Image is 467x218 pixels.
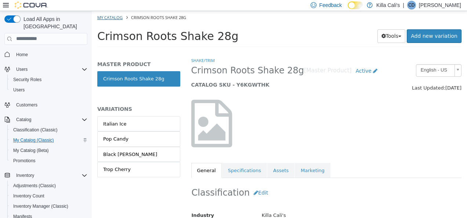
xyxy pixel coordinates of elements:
[1,115,90,125] button: Catalog
[376,1,400,10] p: Killa Cali's
[10,146,52,155] a: My Catalog (Beta)
[13,183,56,189] span: Adjustments (Classic)
[16,172,34,178] span: Inventory
[13,171,37,180] button: Inventory
[130,152,175,167] a: Specifications
[407,1,416,10] div: Callie Dill
[21,15,87,30] span: Load All Apps in [GEOGRAPHIC_DATA]
[286,18,314,32] button: Tools
[7,135,90,145] button: My Catalog (Classic)
[11,109,35,117] div: Italian Ice
[7,156,90,166] button: Promotions
[10,126,61,134] a: Classification (Classic)
[13,127,58,133] span: Classification (Classic)
[7,75,90,85] button: Security Roles
[212,57,260,63] small: [Master Product]
[6,60,88,76] a: Crimson Roots Shake 28g
[7,191,90,201] button: Inventory Count
[319,1,342,9] span: Feedback
[164,198,375,211] div: Killa Cali's
[403,1,404,10] p: |
[10,192,87,200] span: Inventory Count
[13,115,87,124] span: Catalog
[13,148,49,153] span: My Catalog (Beta)
[99,54,213,65] span: Crimson Roots Shake 28g
[13,100,87,109] span: Customers
[13,203,68,209] span: Inventory Manager (Classic)
[13,77,41,83] span: Security Roles
[13,193,44,199] span: Inventory Count
[175,152,203,167] a: Assets
[10,86,28,94] a: Users
[99,152,130,167] a: General
[354,74,370,80] span: [DATE]
[10,126,87,134] span: Classification (Classic)
[6,95,88,101] h5: VARIATIONS
[13,87,25,93] span: Users
[6,4,31,9] a: My Catalog
[13,65,30,74] button: Users
[7,201,90,211] button: Inventory Manager (Classic)
[7,125,90,135] button: Classification (Classic)
[13,101,40,109] a: Customers
[13,65,87,74] span: Users
[16,66,28,72] span: Users
[7,181,90,191] button: Adjustments (Classic)
[15,1,48,9] img: Cova
[11,155,39,162] div: Trop Cherry
[13,171,87,180] span: Inventory
[13,137,54,143] span: My Catalog (Classic)
[10,86,87,94] span: Users
[325,54,360,65] span: English - US
[10,136,87,145] span: My Catalog (Classic)
[1,49,90,60] button: Home
[320,74,354,80] span: Last Updated:
[13,115,34,124] button: Catalog
[324,53,370,66] a: English - US
[6,19,146,32] span: Crimson Roots Shake 28g
[10,156,39,165] a: Promotions
[10,202,71,211] a: Inventory Manager (Classic)
[39,4,94,9] span: Crimson Roots Shake 28g
[100,175,370,189] h2: Classification
[315,18,370,32] a: Add new variation
[7,145,90,156] button: My Catalog (Beta)
[100,201,123,207] span: Industry
[13,50,31,59] a: Home
[203,152,239,167] a: Marketing
[11,140,65,147] div: Black [PERSON_NAME]
[10,136,57,145] a: My Catalog (Classic)
[158,175,180,189] button: Edit
[1,64,90,75] button: Users
[10,75,44,84] a: Security Roles
[99,47,123,52] a: Shake/Trim
[408,1,414,10] span: CD
[16,52,28,58] span: Home
[10,192,47,200] a: Inventory Count
[16,102,37,108] span: Customers
[10,146,87,155] span: My Catalog (Beta)
[7,85,90,95] button: Users
[419,1,461,10] p: [PERSON_NAME]
[10,181,59,190] a: Adjustments (Classic)
[16,117,31,123] span: Catalog
[10,156,87,165] span: Promotions
[1,99,90,110] button: Customers
[1,170,90,181] button: Inventory
[10,75,87,84] span: Security Roles
[264,57,280,63] span: Active
[99,70,300,77] h5: CATALOG SKU - Y6KGWTHK
[6,50,88,57] h5: MASTER PRODUCT
[348,1,363,9] input: Dark Mode
[10,202,87,211] span: Inventory Manager (Classic)
[11,124,37,132] div: Pop Candy
[10,181,87,190] span: Adjustments (Classic)
[13,50,87,59] span: Home
[13,158,36,164] span: Promotions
